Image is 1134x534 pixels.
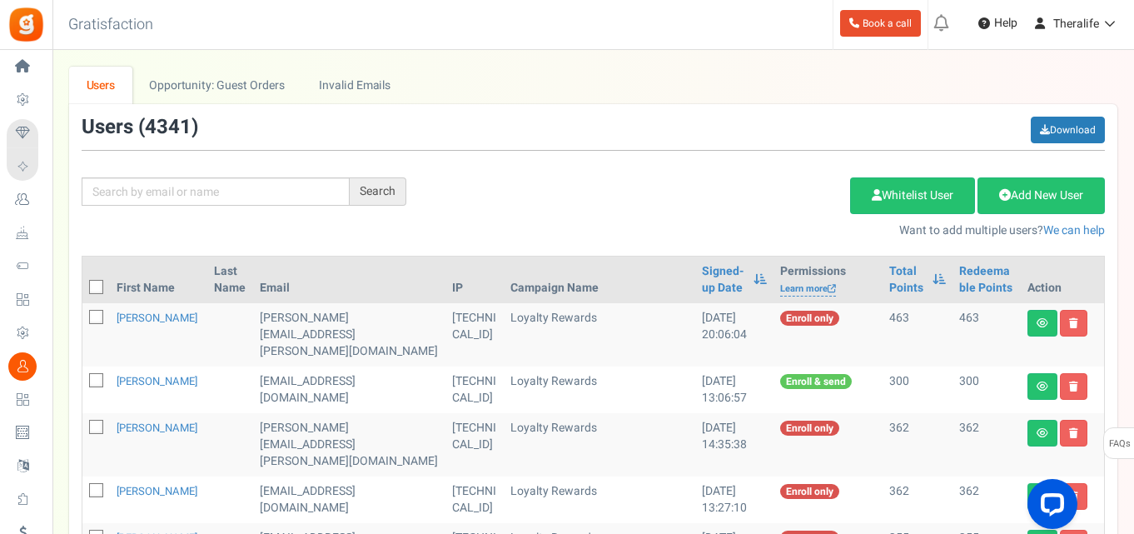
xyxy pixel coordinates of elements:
[117,373,197,389] a: [PERSON_NAME]
[7,6,45,43] img: Gratisfaction
[504,367,695,413] td: Loyalty Rewards
[445,413,504,477] td: [TECHNICAL_ID]
[695,367,773,413] td: [DATE] 13:06:57
[117,310,197,326] a: [PERSON_NAME]
[504,303,695,367] td: Loyalty Rewards
[780,484,839,499] span: Enroll only
[253,303,445,367] td: General
[431,222,1105,239] p: Want to add multiple users?
[445,257,504,303] th: IP
[695,413,773,477] td: [DATE] 14:35:38
[504,257,695,303] th: Campaign Name
[695,303,773,367] td: [DATE] 20:06:04
[132,67,301,104] a: Opportunity: Guest Orders
[82,117,198,138] h3: Users ( )
[780,421,839,436] span: Enroll only
[1069,428,1078,438] i: Delete user
[145,112,191,142] span: 4341
[952,303,1021,367] td: 463
[117,420,197,436] a: [PERSON_NAME]
[445,367,504,413] td: [TECHNICAL_ID]
[445,477,504,523] td: [TECHNICAL_ID]
[445,303,504,367] td: [TECHNICAL_ID]
[952,477,1021,523] td: 362
[350,177,406,206] div: Search
[207,257,253,303] th: Last Name
[952,367,1021,413] td: 300
[253,413,445,477] td: General
[504,477,695,523] td: Loyalty Rewards
[1031,117,1105,143] a: Download
[504,413,695,477] td: Loyalty Rewards
[840,10,921,37] a: Book a call
[1069,318,1078,328] i: Delete user
[959,263,1014,297] a: Redeemable Points
[990,15,1017,32] span: Help
[1043,222,1105,239] a: We can help
[1108,428,1131,460] span: FAQs
[82,177,350,206] input: Search by email or name
[1037,318,1048,328] i: View details
[780,282,836,297] a: Learn more
[1037,428,1048,438] i: View details
[302,67,408,104] a: Invalid Emails
[1053,15,1099,32] span: Theralife
[253,257,445,303] th: Email
[850,177,975,214] a: Whitelist User
[702,263,745,297] a: Signed-up Date
[780,311,839,326] span: Enroll only
[883,367,952,413] td: 300
[695,477,773,523] td: [DATE] 13:27:10
[883,477,952,523] td: 362
[883,303,952,367] td: 463
[780,374,852,389] span: Enroll & send
[253,477,445,523] td: General
[69,67,132,104] a: Users
[889,263,924,297] a: Total Points
[110,257,207,303] th: First Name
[977,177,1105,214] a: Add New User
[972,10,1024,37] a: Help
[773,257,883,303] th: Permissions
[1021,257,1104,303] th: Action
[50,8,172,42] h3: Gratisfaction
[253,367,445,413] td: General
[1069,382,1078,392] i: Delete user
[117,483,197,499] a: [PERSON_NAME]
[883,413,952,477] td: 362
[1037,382,1048,392] i: View details
[952,413,1021,477] td: 362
